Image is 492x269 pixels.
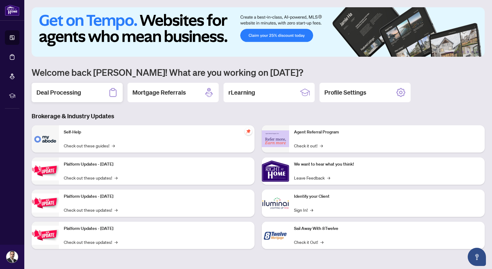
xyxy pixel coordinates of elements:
span: → [114,239,118,245]
p: We want to hear what you think! [294,161,480,168]
a: Check out these guides!→ [64,142,115,149]
a: Check it Out!→ [294,239,323,245]
a: Check out these updates!→ [64,174,118,181]
button: 1 [445,51,454,53]
span: → [320,239,323,245]
h1: Welcome back [PERSON_NAME]! What are you working on [DATE]? [32,66,485,78]
button: Open asap [468,248,486,266]
span: → [114,174,118,181]
img: logo [5,5,19,16]
p: Platform Updates - [DATE] [64,193,250,200]
img: Slide 0 [32,7,485,57]
a: Check out these updates!→ [64,207,118,213]
p: Identify your Client [294,193,480,200]
span: → [310,207,313,213]
button: 5 [471,51,474,53]
img: Platform Updates - July 8, 2025 [32,193,59,213]
img: Platform Updates - July 21, 2025 [32,161,59,180]
h2: rLearning [228,88,255,97]
h2: Deal Processing [36,88,81,97]
span: → [114,207,118,213]
button: 4 [466,51,469,53]
span: pushpin [245,128,252,135]
button: 3 [462,51,464,53]
span: → [327,174,330,181]
a: Check out these updates!→ [64,239,118,245]
span: → [112,142,115,149]
p: Platform Updates - [DATE] [64,161,250,168]
p: Platform Updates - [DATE] [64,225,250,232]
h2: Profile Settings [324,88,366,97]
p: Self-Help [64,129,250,136]
img: Identify your Client [262,190,289,217]
p: Sail Away With 8Twelve [294,225,480,232]
img: Self-Help [32,125,59,153]
img: Platform Updates - June 23, 2025 [32,226,59,245]
h2: Mortgage Referrals [132,88,186,97]
h3: Brokerage & Industry Updates [32,112,485,120]
img: Sail Away With 8Twelve [262,222,289,249]
p: Agent Referral Program [294,129,480,136]
img: Profile Icon [6,251,18,263]
button: 6 [476,51,479,53]
img: Agent Referral Program [262,130,289,147]
span: → [320,142,323,149]
img: We want to hear what you think! [262,157,289,185]
a: Leave Feedback→ [294,174,330,181]
a: Check it out!→ [294,142,323,149]
button: 2 [457,51,459,53]
a: Sign In!→ [294,207,313,213]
